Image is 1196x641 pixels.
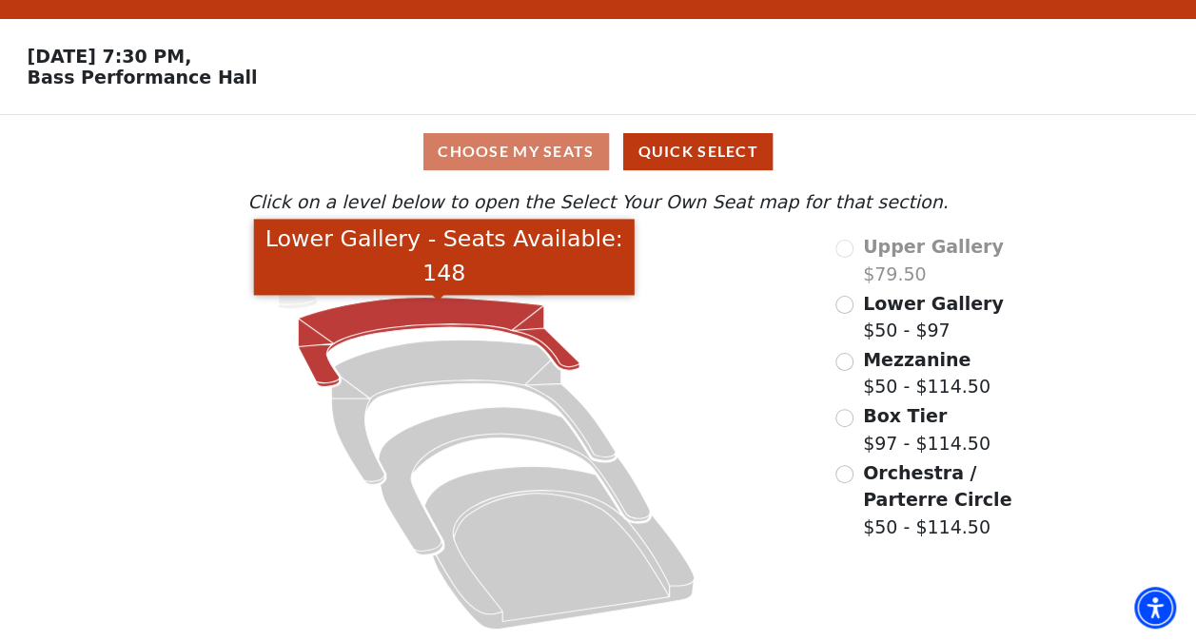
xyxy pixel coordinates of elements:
span: Box Tier [863,405,947,426]
label: $97 - $114.50 [863,402,990,456]
label: $50 - $114.50 [863,346,990,400]
div: Accessibility Menu [1134,587,1176,629]
input: Mezzanine$50 - $114.50 [835,353,853,371]
span: Mezzanine [863,349,971,370]
input: Box Tier$97 - $114.50 [835,409,853,427]
label: $50 - $114.50 [863,459,1033,541]
p: Click on a level below to open the Select Your Own Seat map for that section. [163,188,1032,216]
span: Upper Gallery [863,236,1004,257]
label: $50 - $97 [863,290,1004,344]
button: Quick Select [623,133,773,170]
input: Lower Gallery$50 - $97 [835,296,853,314]
input: Orchestra / Parterre Circle$50 - $114.50 [835,465,853,483]
path: Lower Gallery - Seats Available: 148 [298,298,579,387]
span: Lower Gallery [863,293,1004,314]
label: $79.50 [863,233,1004,287]
span: Orchestra / Parterre Circle [863,462,1011,511]
div: Lower Gallery - Seats Available: 148 [254,219,635,296]
path: Orchestra / Parterre Circle - Seats Available: 50 [424,466,694,629]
